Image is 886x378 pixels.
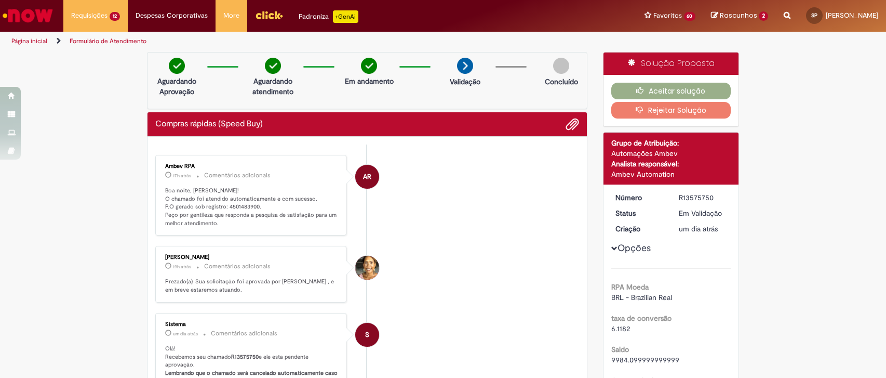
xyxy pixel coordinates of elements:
h2: Compras rápidas (Speed Buy) Histórico de tíquete [155,120,263,129]
b: RPA Moeda [611,282,649,292]
button: Aceitar solução [611,83,731,99]
span: 12 [110,12,120,21]
span: 6.1182 [611,324,630,333]
ul: Trilhas de página [8,32,583,51]
small: Comentários adicionais [204,262,271,271]
button: Adicionar anexos [566,118,579,131]
div: System [355,323,379,347]
div: R13575750 [679,192,727,203]
span: SP [811,12,817,19]
p: Aguardando atendimento [248,76,298,97]
img: arrow-next.png [457,58,473,74]
span: BRL - Brazilian Real [611,293,672,302]
div: Grupo de Atribuição: [611,138,731,148]
dt: Status [608,208,672,218]
p: +GenAi [333,10,358,23]
span: um dia atrás [679,224,718,233]
span: More [223,10,239,21]
span: AR [363,164,371,189]
div: Em Validação [679,208,727,218]
p: Validação [450,76,480,87]
span: Rascunhos [720,10,757,20]
img: click_logo_yellow_360x200.png [255,7,283,23]
small: Comentários adicionais [211,329,277,338]
b: taxa de conversão [611,314,672,323]
span: 19h atrás [173,264,191,270]
p: Em andamento [345,76,394,86]
img: check-circle-green.png [169,58,185,74]
b: R13575750 [231,353,259,361]
div: Automações Ambev [611,148,731,159]
a: Página inicial [11,37,47,45]
div: Sistema [165,321,338,328]
time: 29/09/2025 10:33:55 [679,224,718,233]
span: 2 [759,11,768,21]
img: ServiceNow [1,5,55,26]
a: Formulário de Atendimento [70,37,146,45]
div: [PERSON_NAME] [165,254,338,260]
div: Ambev RPA [165,163,338,170]
dt: Criação [608,224,672,234]
b: Saldo [611,345,629,354]
div: Padroniza [299,10,358,23]
span: S [365,322,369,347]
div: Ambev RPA [355,165,379,189]
div: Solução Proposta [603,53,739,75]
span: 60 [684,12,696,21]
img: check-circle-green.png [265,58,281,74]
div: Analista responsável: [611,159,731,169]
span: Requisições [71,10,108,21]
button: Rejeitar Solução [611,102,731,119]
p: Boa noite, [PERSON_NAME]! O chamado foi atendido automaticamente e com sucesso. P.O gerado sob re... [165,187,338,228]
img: check-circle-green.png [361,58,377,74]
a: Rascunhos [711,11,768,21]
p: Aguardando Aprovação [152,76,202,97]
p: Prezado(a), Sua solicitação foi aprovada por [PERSON_NAME] , e em breve estaremos atuando. [165,278,338,294]
time: 29/09/2025 15:46:45 [173,264,191,270]
div: Ambev Automation [611,169,731,179]
dt: Número [608,192,672,203]
span: um dia atrás [173,331,198,337]
span: 17h atrás [173,173,191,179]
div: Ana Flavia Silva Moreira [355,256,379,280]
span: Favoritos [653,10,682,21]
span: Despesas Corporativas [136,10,208,21]
span: [PERSON_NAME] [826,11,878,20]
span: 9984.099999999999 [611,355,679,364]
small: Comentários adicionais [204,171,271,180]
p: Concluído [545,76,578,87]
time: 29/09/2025 10:34:06 [173,331,198,337]
div: 29/09/2025 10:33:55 [679,224,727,234]
img: img-circle-grey.png [553,58,569,74]
time: 29/09/2025 18:03:39 [173,173,191,179]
